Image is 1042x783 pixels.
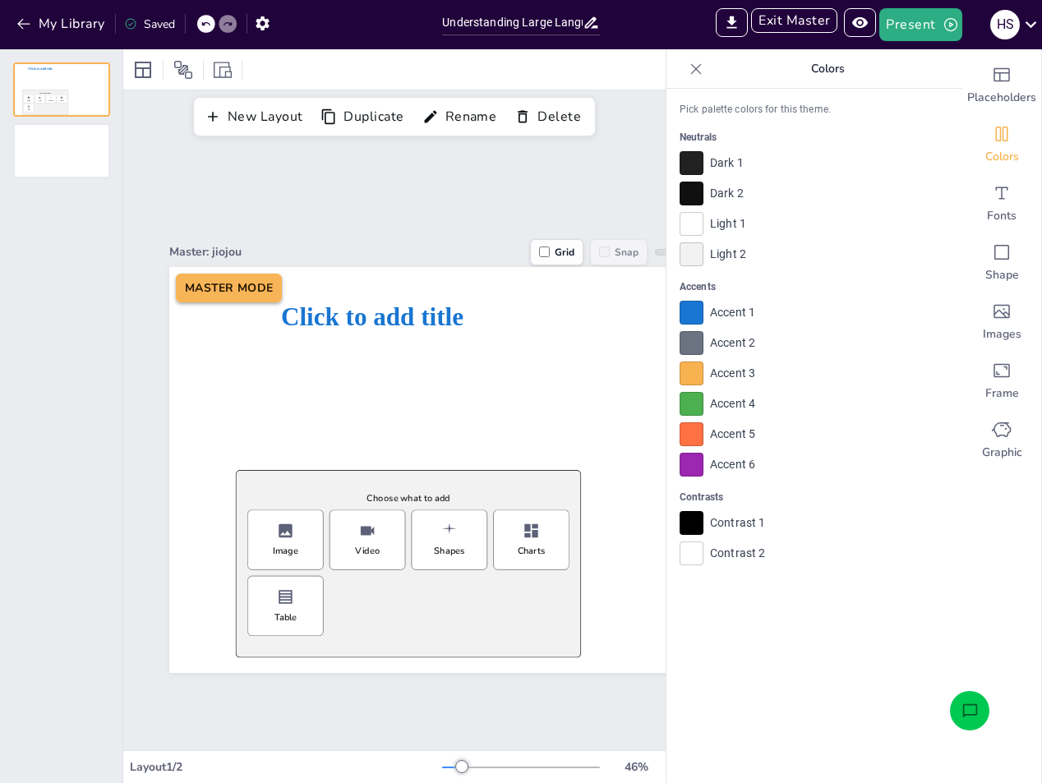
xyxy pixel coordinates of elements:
button: Rename [418,103,505,131]
div: Frame [962,352,1041,411]
div: Layout 1 / 2 [130,758,442,776]
div: Choose what to add [247,491,569,504]
p: Light 1 [710,215,818,233]
p: Accent 1 [710,304,818,321]
p: Accent 6 [710,456,818,473]
label: Grid [530,239,583,265]
p: Accents [680,279,949,294]
p: Light 2 [710,246,818,263]
p: Accent 5 [710,426,818,443]
div: Shape [962,233,1041,292]
div: Shapes [434,544,464,557]
div: Graphic [962,411,1041,470]
div: Dark 1: #212121 [680,151,703,175]
div: Dark 2: #101010 [680,182,703,205]
div: Charts [518,544,546,557]
span: Frame [985,385,1019,402]
div: Accent 6: #9c27b0 [680,453,703,477]
div: Add Image [247,509,323,569]
button: Delete [510,103,588,131]
p: Dark 1 [710,154,818,172]
span: Fonts [987,208,1017,224]
span: Export to PowerPoint [716,8,748,41]
span: Preview Presentation [844,8,879,41]
div: Master: jiojou [169,243,530,260]
div: Accent 3: #f8b24f [680,362,703,385]
span: Position [173,60,193,80]
p: Accent 2 [710,334,818,352]
div: Accent 5: #ff7043 [680,422,703,446]
input: Grid [539,246,550,257]
span: Shape [985,267,1019,283]
span: Colors [985,149,1019,165]
button: My Library [12,11,112,37]
p: Pick palette colors for this theme. [680,102,949,117]
p: Colors [709,49,946,89]
button: Present [879,8,961,41]
p: Dark 2 [710,185,818,202]
div: Contrast 2: #ffffff [680,541,703,565]
div: Fonts [962,174,1041,233]
div: Light 2: #f2f2f2 [680,242,703,266]
label: Snap [590,239,648,265]
button: h s [990,8,1020,41]
p: Accent 4 [710,395,818,412]
span: Placeholders [967,90,1036,106]
div: Accent 2: #6b7280 [680,331,703,355]
div: Accent 4: #4caf50 [680,392,703,416]
p: Accent 3 [710,365,818,382]
div: Layout [130,57,156,83]
div: Images [962,292,1041,352]
div: Add Table [247,576,323,636]
span: Click to add title [281,302,463,331]
div: Add Shapes [412,509,487,569]
p: Neutrals [680,130,949,145]
div: 46 % [616,758,656,776]
span: Graphic [982,444,1022,461]
div: Light 1: #ffffff [680,212,703,236]
div: Saved [124,16,175,33]
div: Video [355,544,380,557]
input: Snap [599,246,610,257]
span: Images [983,326,1021,343]
span: Exit Master Mode [751,8,844,41]
div: Table [274,610,297,624]
div: Resize presentation [210,57,235,83]
div: Placeholders [962,56,1041,115]
p: Contrast 1 [710,514,818,532]
button: Duplicate [316,103,411,131]
div: Add Charts [493,509,569,569]
p: Contrast 2 [710,545,818,562]
button: Exit Master [751,8,837,33]
div: h s [990,10,1020,39]
div: Add Video [330,509,405,569]
div: Colors [962,115,1041,174]
input: Insert title [442,11,582,35]
div: Accent 1: #1976d2 [680,301,703,325]
div: Image [273,544,298,557]
button: New Layout [201,103,311,131]
div: Contrast 1: #000000 [680,511,703,535]
p: Contrasts [680,490,949,504]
